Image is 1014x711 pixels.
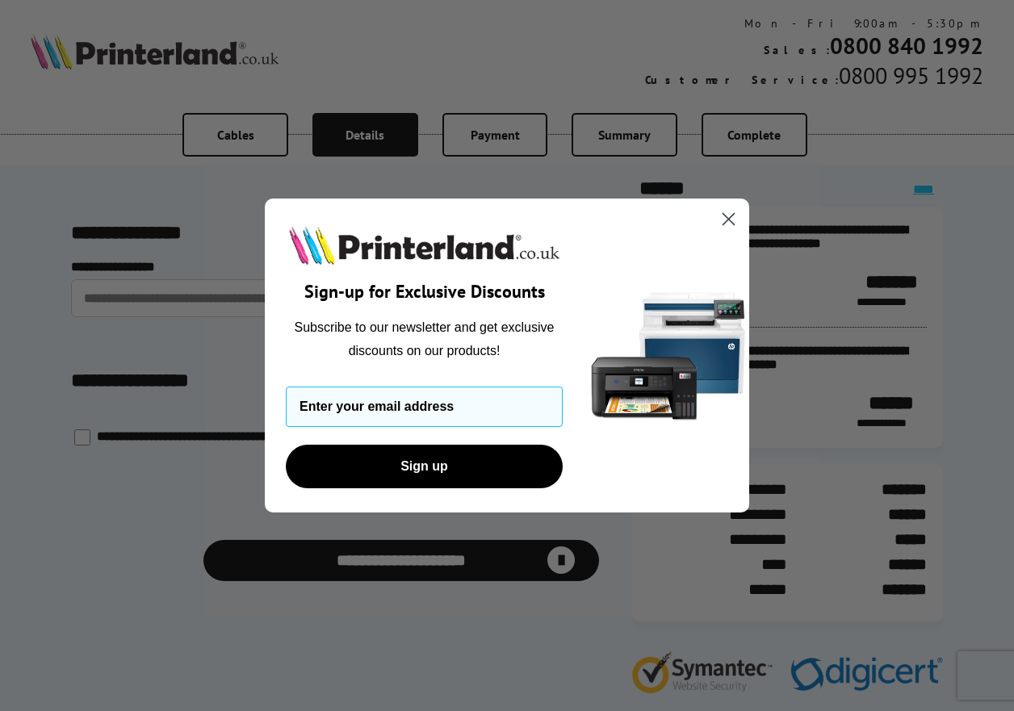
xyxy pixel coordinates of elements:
input: Enter your email address [286,387,563,427]
img: 5290a21f-4df8-4860-95f4-ea1e8d0e8904.png [588,199,749,512]
span: Sign-up for Exclusive Discounts [304,280,545,303]
img: Printerland.co.uk [286,223,563,268]
span: Subscribe to our newsletter and get exclusive discounts on our products! [295,320,555,357]
button: Sign up [286,445,563,488]
button: Close dialog [714,205,743,233]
